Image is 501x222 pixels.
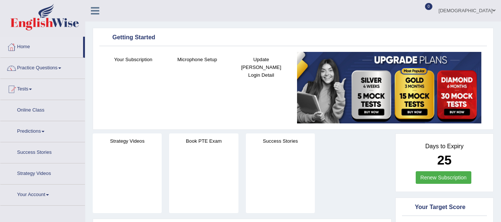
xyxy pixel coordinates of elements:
a: Your Account [0,185,85,203]
img: small5.jpg [297,52,482,123]
a: Home [0,37,83,55]
h4: Strategy Videos [93,137,162,145]
a: Practice Questions [0,58,85,76]
div: Your Target Score [404,202,485,213]
a: Strategy Videos [0,163,85,182]
h4: Update [PERSON_NAME] Login Detail [233,56,290,79]
h4: Your Subscription [105,56,162,63]
div: Getting Started [101,32,485,43]
a: Renew Subscription [416,171,472,184]
b: 25 [437,153,452,167]
h4: Days to Expiry [404,143,485,150]
a: Predictions [0,121,85,140]
a: Tests [0,79,85,97]
a: Success Stories [0,142,85,161]
h4: Book PTE Exam [169,137,238,145]
span: 0 [425,3,432,10]
h4: Success Stories [246,137,315,145]
h4: Microphone Setup [169,56,226,63]
a: Online Class [0,100,85,119]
